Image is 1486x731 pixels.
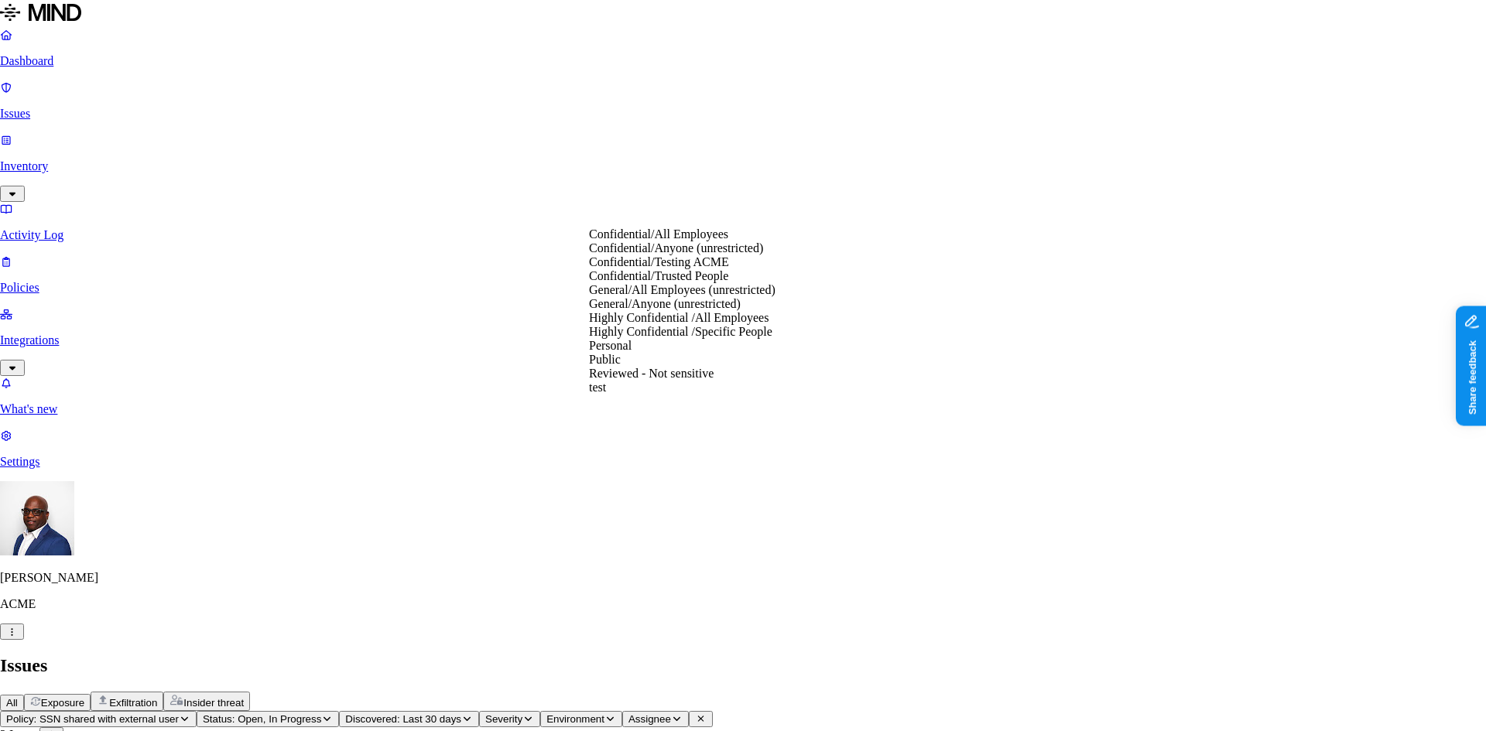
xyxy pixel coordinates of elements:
span: Confidential/Testing ACME [589,255,729,268]
span: Highly Confidential /Specific People [589,325,772,338]
span: General/Anyone (unrestricted) [589,297,741,310]
span: Reviewed - Not sensitive [589,367,714,380]
span: Confidential/Anyone (unrestricted) [589,241,763,254]
span: test [589,381,606,394]
span: Confidential/All Employees [589,227,728,241]
span: Highly Confidential /All Employees [589,311,769,324]
span: Confidential/Trusted People [589,269,728,282]
span: General/All Employees (unrestricted) [589,283,776,296]
span: Personal [589,339,632,352]
span: Public [589,353,621,366]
